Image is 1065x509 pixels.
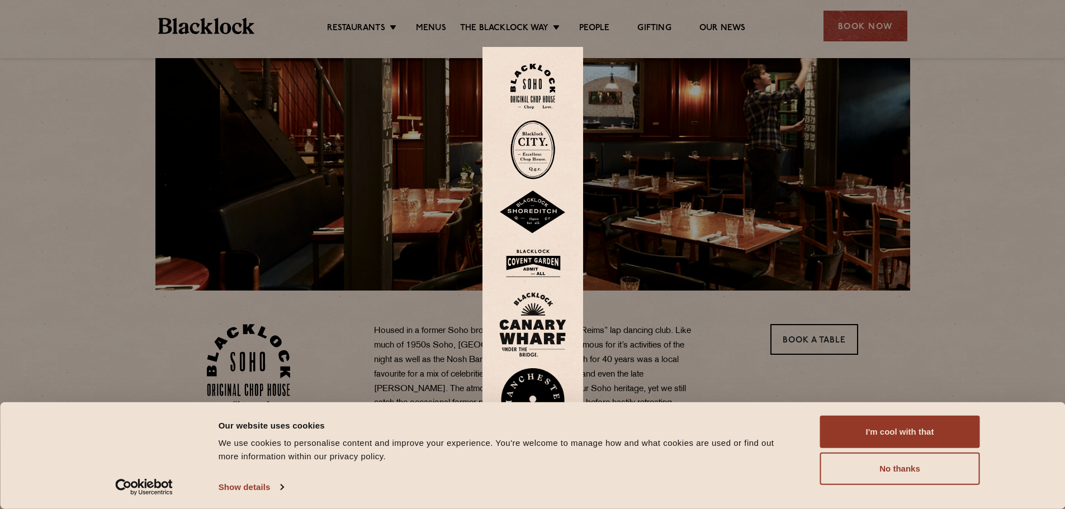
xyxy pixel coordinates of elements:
div: We use cookies to personalise content and improve your experience. You're welcome to manage how a... [219,436,795,463]
div: Our website uses cookies [219,418,795,432]
img: Shoreditch-stamp-v2-default.svg [499,191,566,234]
img: BL_Manchester_Logo-bleed.png [499,368,566,445]
img: BLA_1470_CoventGarden_Website_Solid.svg [499,245,566,282]
img: City-stamp-default.svg [510,120,555,179]
img: Soho-stamp-default.svg [510,64,555,109]
a: Show details [219,479,283,496]
a: Usercentrics Cookiebot - opens in a new window [95,479,193,496]
img: BL_CW_Logo_Website.svg [499,292,566,357]
button: No thanks [820,453,980,485]
button: I'm cool with that [820,416,980,448]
